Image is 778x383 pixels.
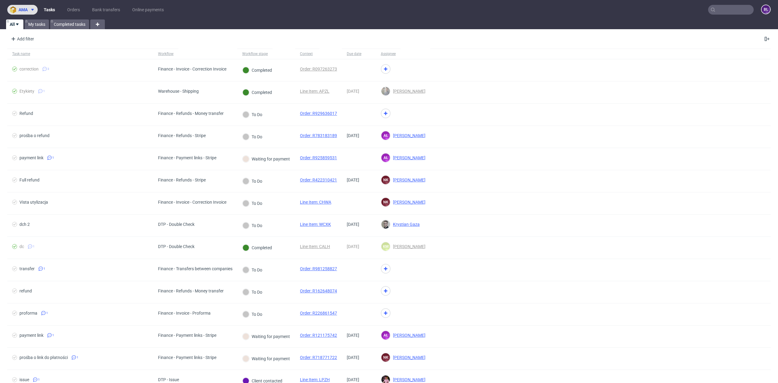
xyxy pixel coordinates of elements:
img: logo [10,6,19,13]
div: DTP - Double Check [158,244,194,249]
div: payment link [19,155,43,160]
div: To Do [243,289,262,295]
a: Bank transfers [88,5,124,15]
div: Finance - Payment links - Stripe [158,155,216,160]
span: [PERSON_NAME] [391,89,425,94]
figcaption: AŁ [381,331,390,340]
span: [DATE] [347,244,359,249]
div: DTP - Double Check [158,222,194,227]
span: [DATE] [347,133,359,138]
div: Warehouse - Shipping [158,89,199,94]
div: Finance - Payment links - Stripe [158,333,216,338]
div: Waiting for payment [243,156,290,162]
div: prośba o link do płatności [19,355,68,360]
div: Workflow [158,51,174,56]
div: Finance - Payment links - Stripe [158,355,216,360]
div: transfer [19,266,35,271]
span: [PERSON_NAME] [391,355,425,360]
div: dch 2 [19,222,30,227]
figcaption: KM [381,242,390,251]
div: Assignee [381,51,396,56]
span: 1 [52,333,54,338]
span: Task name [12,51,148,57]
div: Waiting for payment [243,333,290,340]
img: Krystian Gaza [381,220,390,229]
div: To Do [243,222,262,229]
a: Order: R783183189 [300,133,337,138]
span: 1 [43,266,45,271]
div: To Do [243,311,262,318]
figcaption: NK [381,198,390,206]
span: [PERSON_NAME] [391,244,425,249]
a: Line Item: CHWA [300,200,331,205]
button: ama [7,5,38,15]
div: Completed [243,89,272,96]
div: Refund [19,111,33,116]
a: All [6,19,23,29]
div: Completed [243,244,272,251]
div: Etykiety [19,89,34,94]
span: [DATE] [347,355,359,360]
div: DTP - Issue [158,377,179,382]
div: To Do [243,200,262,207]
span: [DATE] [347,333,359,338]
div: Completed [243,67,272,74]
div: Finance - Transfers between companies [158,266,232,271]
span: 1 [43,89,45,94]
span: [PERSON_NAME] [391,377,425,382]
div: Finance - Invoice - Correction Invoice [158,67,226,71]
div: Finance - Invoice - Correction Invoice [158,200,226,205]
a: Order: R121175742 [300,333,337,338]
div: Vista utylizacja [19,200,48,205]
span: [DATE] [347,178,359,182]
figcaption: NK [381,353,390,362]
div: proforma [19,311,37,316]
a: Order: R422310421 [300,178,337,182]
div: Finance - Invoice - Proforma [158,311,211,316]
span: [PERSON_NAME] [391,200,425,205]
div: prośba o refund [19,133,50,138]
a: Order: R929636017 [300,111,337,116]
span: [PERSON_NAME] [391,155,425,160]
span: [PERSON_NAME] [391,178,425,182]
span: Due date [347,51,371,57]
div: To Do [243,178,262,185]
a: Line Item: LPZH [300,377,330,382]
a: Order: R226861547 [300,311,337,316]
span: ama [19,8,28,12]
div: payment link [19,333,43,338]
div: Finance - Refunds - Money transfer [158,111,224,116]
div: issue [19,377,29,382]
span: [DATE] [347,89,359,94]
span: 1 [77,355,78,360]
a: Completed tasks [50,19,89,29]
span: 1 [38,377,40,382]
a: Line Item: APZL [300,89,329,94]
figcaption: BL [762,5,770,14]
figcaption: AŁ [381,154,390,162]
div: Waiting for payment [243,355,290,362]
span: [PERSON_NAME] [391,133,425,138]
div: Finance - Refunds - Stripe [158,133,206,138]
div: Context [300,51,315,56]
div: refund [19,288,32,293]
span: Krystian Gaza [391,222,420,227]
span: [PERSON_NAME] [391,333,425,338]
span: 1 [46,311,48,316]
figcaption: AŁ [381,131,390,140]
a: Order: R162648074 [300,288,337,293]
div: dc [19,244,24,249]
span: 1 [52,155,54,160]
a: Order: R097263273 [300,67,337,71]
a: Orders [64,5,84,15]
img: Maciej Sobola [381,87,390,95]
span: [DATE] [347,377,359,382]
a: Order: R925859531 [300,155,337,160]
span: 1 [33,244,35,249]
div: To Do [243,267,262,273]
div: Add filter [9,34,35,44]
a: Tasks [40,5,59,15]
div: Workflow stage [242,51,268,56]
span: [DATE] [347,222,359,227]
div: Finance - Refunds - Stripe [158,178,206,182]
